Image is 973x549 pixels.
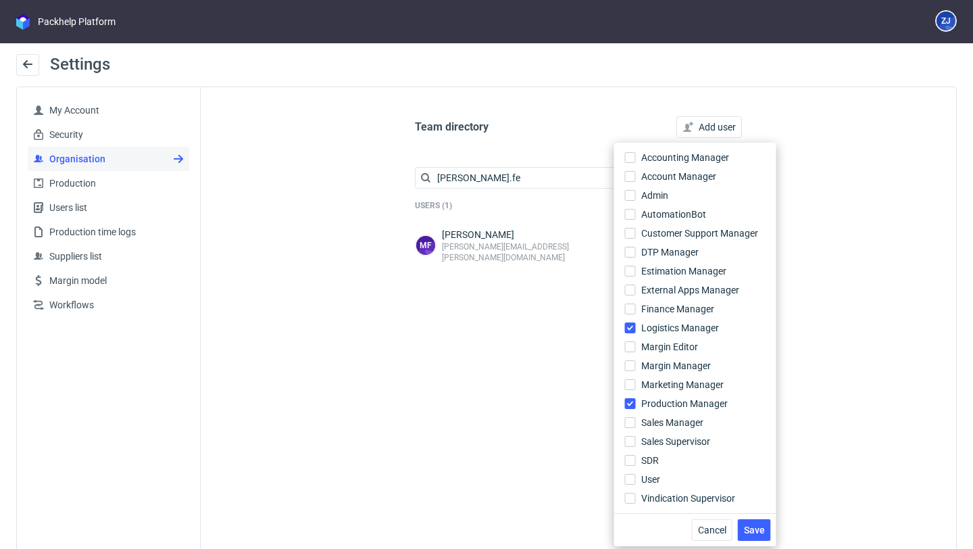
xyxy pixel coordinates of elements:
[738,519,771,541] button: Save
[28,244,189,268] a: Suppliers list
[641,435,710,448] span: Sales Supervisor
[641,340,698,354] span: Margin Editor
[937,11,955,30] figcaption: ZJ
[44,128,184,141] span: Security
[28,122,189,147] a: Security
[699,122,736,132] span: Add user
[641,416,703,429] span: Sales Manager
[44,201,184,214] span: Users list
[44,298,184,312] span: Workflows
[641,245,699,259] span: DTP Manager
[641,151,729,164] span: Accounting Manager
[641,189,668,202] span: Admin
[44,249,184,263] span: Suppliers list
[641,454,659,467] span: SDR
[641,302,714,316] span: Finance Manager
[28,268,189,293] a: Margin model
[698,525,726,535] span: Cancel
[415,167,742,189] input: Search
[641,492,735,505] span: Vindication Supervisor
[409,120,494,135] p: Team directory
[641,473,660,486] span: User
[641,283,739,297] span: External Apps Manager
[641,397,728,410] span: Production Manager
[641,208,706,221] span: AutomationBot
[641,321,719,335] span: Logistics Manager
[44,274,184,287] span: Margin model
[28,98,189,122] a: My Account
[28,147,189,171] a: Organisation
[442,241,620,263] span: [PERSON_NAME][EMAIL_ADDRESS][PERSON_NAME][DOMAIN_NAME]
[28,220,189,244] a: Production time logs
[28,293,189,317] a: Workflows
[44,176,184,190] span: Production
[16,14,116,30] a: Packhelp Platform
[44,103,184,117] span: My Account
[50,55,110,74] span: Settings
[641,170,716,183] span: Account Manager
[415,199,620,212] span: Users (1)
[641,378,724,391] span: Marketing Manager
[641,264,726,278] span: Estimation Manager
[28,171,189,195] a: Production
[442,228,620,241] span: [PERSON_NAME]
[744,525,765,535] span: Save
[416,236,435,255] figcaption: MF
[44,225,184,239] span: Production time logs
[692,519,732,541] button: Cancel
[676,116,742,138] button: Add user
[641,226,758,240] span: Customer Support Manager
[38,15,116,28] div: Packhelp Platform
[28,195,189,220] a: Users list
[641,359,711,373] span: Margin Manager
[44,152,184,166] span: Organisation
